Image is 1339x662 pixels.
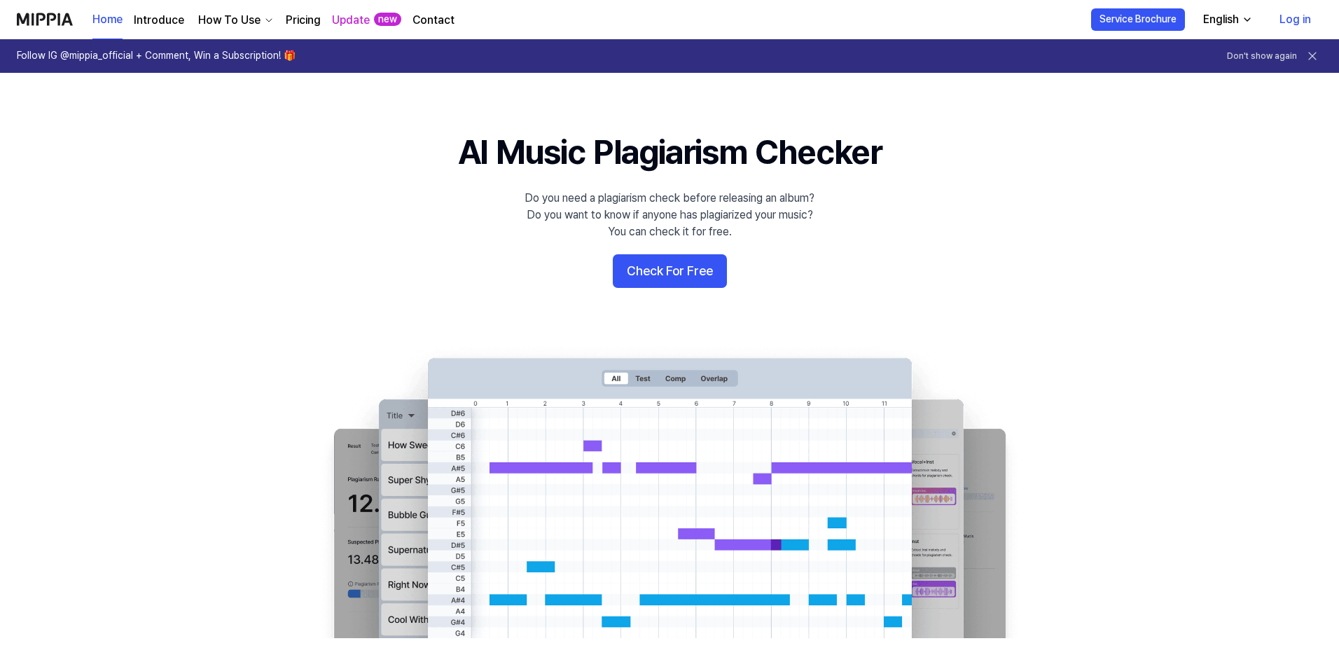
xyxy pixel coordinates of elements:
[412,12,455,29] a: Contact
[525,190,814,240] div: Do you need a plagiarism check before releasing an album? Do you want to know if anyone has plagi...
[92,1,123,39] a: Home
[1227,50,1297,62] button: Don't show again
[305,344,1034,638] img: main Image
[458,129,882,176] h1: AI Music Plagiarism Checker
[17,49,296,63] h1: Follow IG @mippia_official + Comment, Win a Subscription! 🎁
[195,12,275,29] button: How To Use
[195,12,263,29] div: How To Use
[134,12,184,29] a: Introduce
[1192,6,1261,34] button: English
[332,12,370,29] a: Update
[286,12,321,29] a: Pricing
[1091,8,1185,31] button: Service Brochure
[613,254,727,288] button: Check For Free
[374,13,401,27] div: new
[1200,11,1242,28] div: English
